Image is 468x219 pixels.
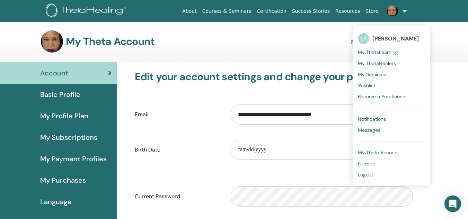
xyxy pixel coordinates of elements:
[358,158,425,169] a: Support
[358,161,376,167] span: Support
[358,93,407,100] span: Become a Practitioner
[358,116,386,122] span: Notifications
[358,113,425,125] a: Notifications
[41,30,63,53] img: default.jpg
[358,82,375,89] span: Wishlist
[358,49,398,55] span: My ThetaLearning
[363,5,381,18] a: Store
[130,143,226,156] label: Birth Date
[351,39,359,45] img: graduation-cap.svg
[358,60,396,66] span: My ThetaHealers
[358,71,387,77] span: My Seminars
[40,89,80,100] span: Basic Profile
[358,69,425,80] a: My Seminars
[40,111,88,121] span: My Profile Plan
[358,169,425,180] a: Logout
[444,195,461,212] div: Open Intercom Messenger
[333,5,363,18] a: Resources
[130,190,226,203] label: Current Password
[358,172,373,178] span: Logout
[358,127,380,133] span: Messages
[40,68,68,78] span: Account
[40,132,97,143] span: My Subscriptions
[358,147,425,158] a: My Theta Account
[358,33,369,44] span: LP
[40,197,72,207] span: Language
[358,47,425,58] a: My ThetaLearning
[358,80,425,91] a: Wishlist
[179,5,199,18] a: About
[358,58,425,69] a: My ThetaHealers
[40,154,107,164] span: My Payment Profiles
[358,91,425,102] a: Become a Practitioner
[289,5,333,18] a: Success Stories
[387,6,398,17] img: default.jpg
[254,5,289,18] a: Certification
[135,71,413,83] h3: Edit your account settings and change your password
[200,5,254,18] a: Courses & Seminars
[358,125,425,136] a: Messages
[358,149,399,156] span: My Theta Account
[130,108,226,121] label: Email
[66,35,154,48] h3: My Theta Account
[372,35,419,42] span: [PERSON_NAME]
[46,3,129,19] img: logo.png
[351,37,406,46] a: Student Dashboard
[358,31,425,47] a: LP[PERSON_NAME]
[40,175,86,185] span: My Purchases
